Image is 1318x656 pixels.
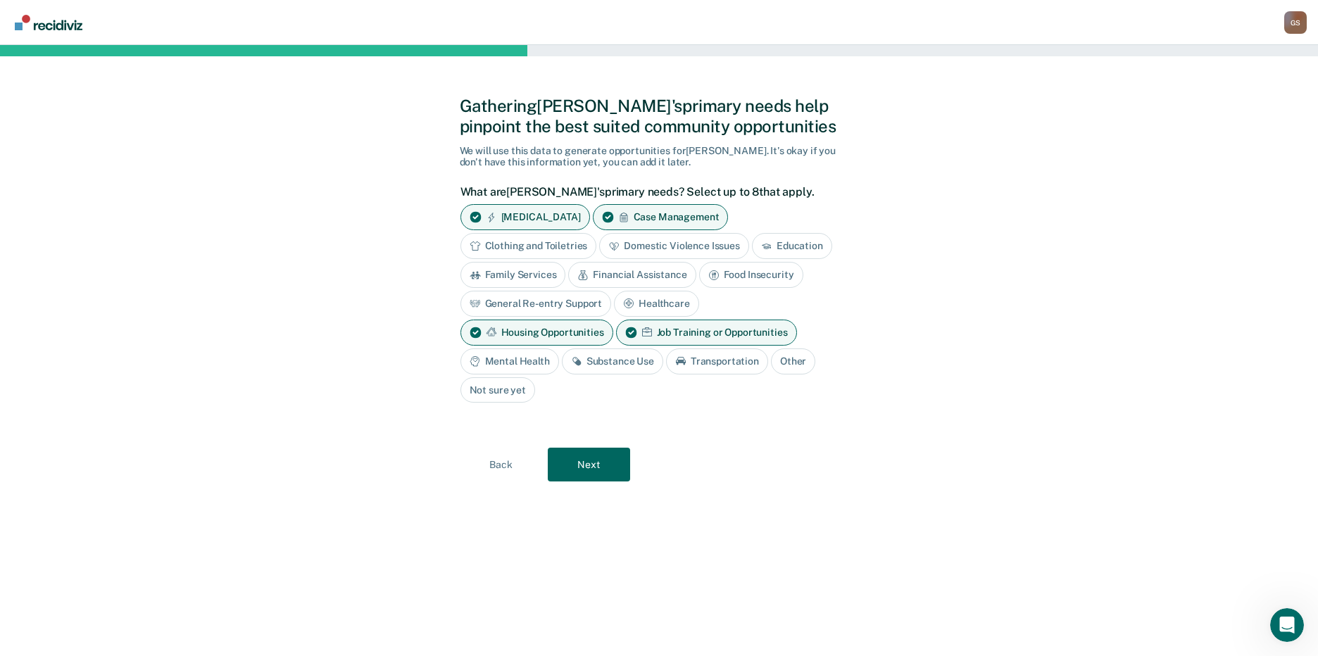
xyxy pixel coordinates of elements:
div: General Re-entry Support [460,291,612,317]
div: Clothing and Toiletries [460,233,597,259]
div: Domestic Violence Issues [599,233,749,259]
div: Financial Assistance [568,262,696,288]
div: Gathering [PERSON_NAME]'s primary needs help pinpoint the best suited community opportunities [460,96,859,137]
div: Education [752,233,832,259]
div: Healthcare [614,291,699,317]
div: Other [771,348,815,374]
div: Case Management [593,204,729,230]
button: Next [548,448,630,481]
div: [MEDICAL_DATA] [460,204,590,230]
div: Mental Health [460,348,559,374]
label: What are [PERSON_NAME]'s primary needs? Select up to 8 that apply. [460,185,851,198]
div: Housing Opportunities [460,320,613,346]
div: Food Insecurity [699,262,803,288]
img: Recidiviz [15,15,82,30]
iframe: Intercom live chat [1270,608,1304,642]
div: We will use this data to generate opportunities for [PERSON_NAME] . It's okay if you don't have t... [460,145,859,169]
div: Family Services [460,262,566,288]
div: Not sure yet [460,377,535,403]
div: G S [1284,11,1307,34]
div: Job Training or Opportunities [616,320,797,346]
div: Transportation [666,348,768,374]
div: Substance Use [562,348,663,374]
button: Profile dropdown button [1284,11,1307,34]
button: Back [460,448,542,481]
